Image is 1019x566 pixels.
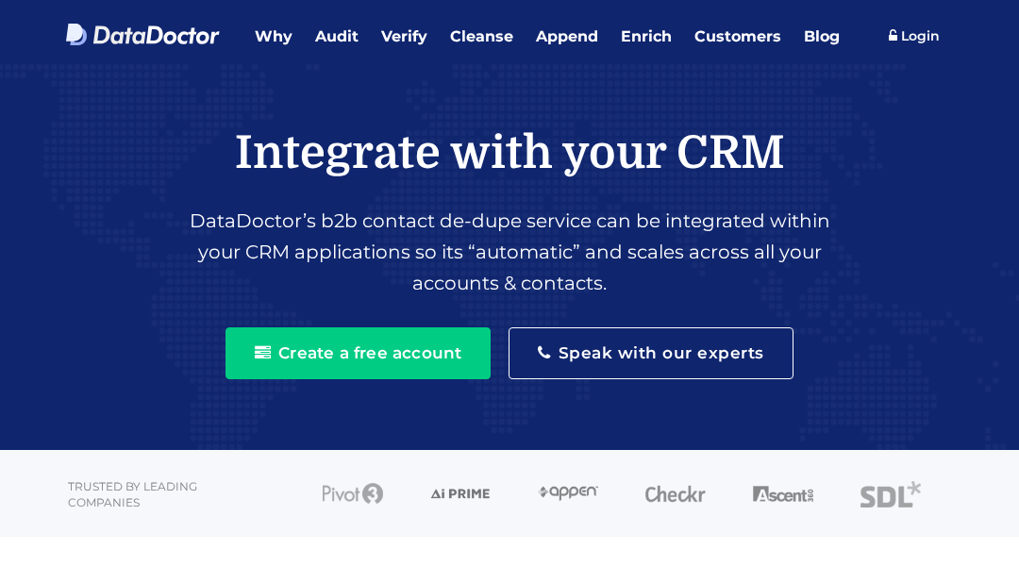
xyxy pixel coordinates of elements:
[804,27,840,45] span: Blog
[226,327,491,378] button: Create a free account
[381,27,427,45] span: Verify
[538,486,598,501] img: appen
[683,9,793,51] a: Customers
[645,485,706,503] img: checkr
[610,9,683,51] a: Enrich
[525,9,610,51] a: Append
[370,9,439,51] a: Verify
[430,486,491,503] img: iprime
[323,483,383,505] img: pivot3
[876,21,953,51] a: Login
[860,480,921,508] img: sdl
[66,125,953,183] h1: Integrate with your CRM
[509,327,793,378] button: Speak with our experts
[439,9,525,51] a: Cleanse
[68,450,272,510] p: TRUSTED BY LEADING COMPANIES
[536,27,598,45] span: Append
[694,27,781,45] span: Customers
[621,27,672,45] span: Enrich
[243,9,304,51] a: Why
[753,486,813,502] img: ascent
[304,9,370,51] a: Audit
[315,27,359,45] span: Audit
[66,196,953,299] p: DataDoctor’s b2b contact de-dupe service can be integrated within your CRM applications so its “a...
[793,9,851,51] a: Blog
[450,27,513,45] span: Cleanse
[255,27,292,45] span: Why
